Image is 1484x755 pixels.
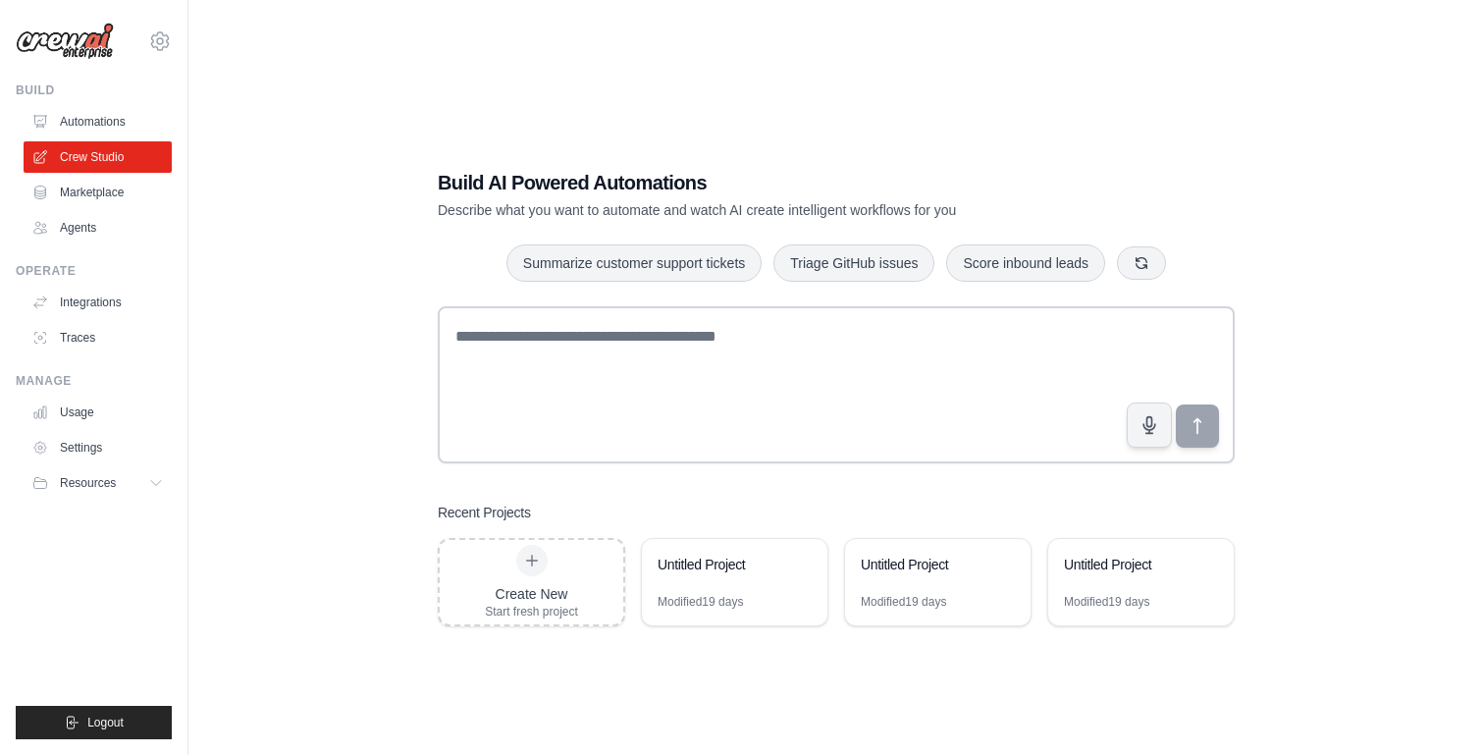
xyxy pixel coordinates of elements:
[658,555,792,574] div: Untitled Project
[1064,594,1149,610] div: Modified 19 days
[16,82,172,98] div: Build
[438,503,531,522] h3: Recent Projects
[24,212,172,243] a: Agents
[861,594,946,610] div: Modified 19 days
[87,715,124,730] span: Logout
[24,432,172,463] a: Settings
[24,322,172,353] a: Traces
[861,555,995,574] div: Untitled Project
[438,200,1097,220] p: Describe what you want to automate and watch AI create intelligent workflows for you
[1064,555,1198,574] div: Untitled Project
[24,106,172,137] a: Automations
[16,373,172,389] div: Manage
[946,244,1105,282] button: Score inbound leads
[485,584,578,604] div: Create New
[773,244,934,282] button: Triage GitHub issues
[16,706,172,739] button: Logout
[24,287,172,318] a: Integrations
[16,23,114,60] img: Logo
[506,244,762,282] button: Summarize customer support tickets
[24,177,172,208] a: Marketplace
[658,594,743,610] div: Modified 19 days
[16,263,172,279] div: Operate
[24,467,172,499] button: Resources
[1127,403,1172,448] button: Click to speak your automation idea
[485,604,578,620] div: Start fresh project
[1117,246,1166,280] button: Get new suggestions
[24,141,172,173] a: Crew Studio
[24,397,172,428] a: Usage
[60,475,116,491] span: Resources
[438,169,1097,196] h1: Build AI Powered Automations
